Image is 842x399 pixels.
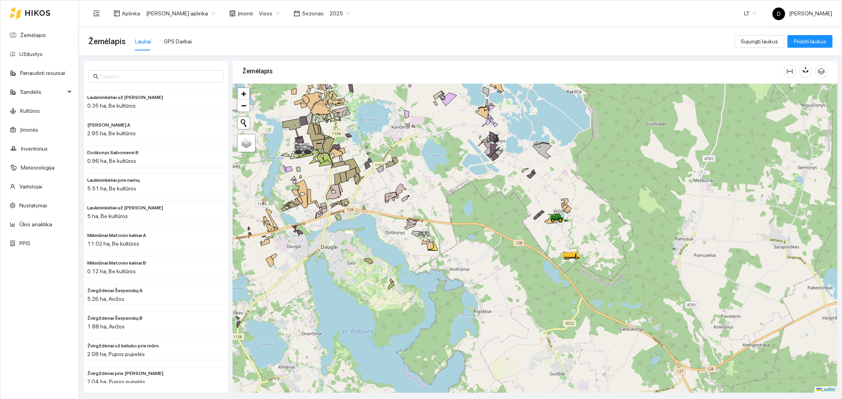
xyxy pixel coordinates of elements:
div: Žemėlapis [242,60,784,82]
a: Nustatymai [19,202,47,209]
button: column-width [784,65,796,78]
a: Inventorius [21,145,48,152]
span: 2.04 ha, Pupos pupelės [87,378,145,385]
button: Pridėti laukus [788,35,833,48]
span: Doškonys Sabonienė A [87,121,130,129]
span: + [241,89,246,99]
span: 2.95 ha, Be kultūros [87,130,136,136]
span: Laukininkėliai už griovio A [87,94,163,101]
a: Įmonės [20,127,38,133]
span: Sandėlis [20,84,65,100]
span: − [241,101,246,110]
a: Leaflet [816,387,835,392]
a: Meteorologija [21,164,54,171]
span: Žvirgždėnai už keliuko prie mūro [87,342,159,350]
span: Žvirgždėnai prie mūro Močiutės [87,370,163,377]
a: Panaudoti resursai [20,70,65,76]
span: 0.96 ha, Be kultūros [87,158,136,164]
a: Užduotys [19,51,43,57]
span: search [93,74,99,79]
span: LT [744,7,757,19]
span: 0.12 ha, Be kultūros [87,268,136,274]
span: column-width [784,68,796,75]
span: Doškonys Sabonienė B [87,149,139,157]
span: shop [229,10,236,17]
span: layout [114,10,120,17]
span: 1.88 ha, Avižos [87,323,125,330]
span: Pridėti laukus [794,37,826,46]
div: Laukai [135,37,151,46]
span: Žemėlapis [88,35,126,48]
span: Mikniūnai Matonio kalnai A [87,232,146,239]
span: Žvirgždėnai Šerpenskų A [87,287,143,295]
span: 5.51 ha, Be kultūros [87,185,136,192]
span: D [777,7,781,20]
a: Žemėlapis [20,32,46,38]
a: Layers [238,134,255,152]
span: 5 ha, Be kultūros [87,213,128,219]
span: 11.02 ha, Be kultūros [87,241,139,247]
span: calendar [294,10,300,17]
button: menu-fold [88,6,104,21]
span: Donato Klimkevičiaus aplinka [146,7,215,19]
a: Vartotojai [19,183,42,190]
span: [PERSON_NAME] [773,10,832,17]
div: GPS Darbai [164,37,192,46]
span: Mikniūnai Matonio kalnai B [87,259,146,267]
button: Initiate a new search [238,117,249,129]
button: Sujungti laukus [734,35,784,48]
a: PPIS [19,240,30,246]
a: Kultūros [20,108,40,114]
span: 0.35 ha, Be kultūros [87,103,136,109]
span: 2025 [330,7,350,19]
a: Ūkio analitika [19,221,52,227]
span: Sezonas : [302,9,325,18]
a: Pridėti laukus [788,38,833,45]
span: Sujungti laukus [741,37,778,46]
span: menu-fold [93,10,100,17]
a: Zoom in [238,88,249,100]
span: Aplinka : [122,9,141,18]
span: Žvirgždėnai Šerpenskų B [87,315,143,322]
span: Įmonė : [238,9,254,18]
span: Laukininkėliai prie namų [87,177,140,184]
span: Laukininkėliai už griovio B [87,204,163,212]
span: Visos [259,7,279,19]
span: 2.08 ha, Pupos pupelės [87,351,145,357]
span: 5.26 ha, Avižos [87,296,124,302]
a: Zoom out [238,100,249,112]
input: Paieška [100,72,219,81]
a: Sujungti laukus [734,38,784,45]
